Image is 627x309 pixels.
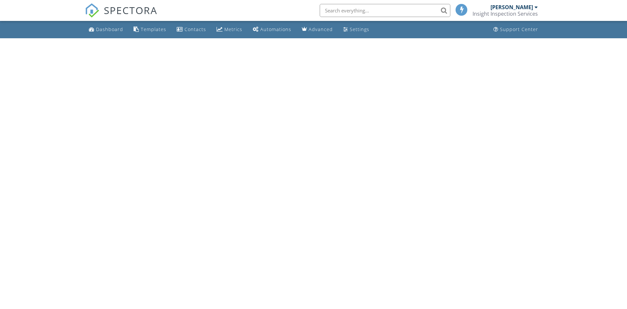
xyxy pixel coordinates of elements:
[131,24,169,36] a: Templates
[174,24,209,36] a: Contacts
[85,9,157,23] a: SPECTORA
[500,26,538,32] div: Support Center
[96,26,123,32] div: Dashboard
[214,24,245,36] a: Metrics
[299,24,335,36] a: Advanced
[491,24,541,36] a: Support Center
[250,24,294,36] a: Automations (Basic)
[224,26,242,32] div: Metrics
[104,3,157,17] span: SPECTORA
[141,26,166,32] div: Templates
[341,24,372,36] a: Settings
[185,26,206,32] div: Contacts
[260,26,291,32] div: Automations
[350,26,369,32] div: Settings
[309,26,333,32] div: Advanced
[473,10,538,17] div: Insight Inspection Services
[86,24,126,36] a: Dashboard
[85,3,99,18] img: The Best Home Inspection Software - Spectora
[490,4,533,10] div: [PERSON_NAME]
[320,4,450,17] input: Search everything...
